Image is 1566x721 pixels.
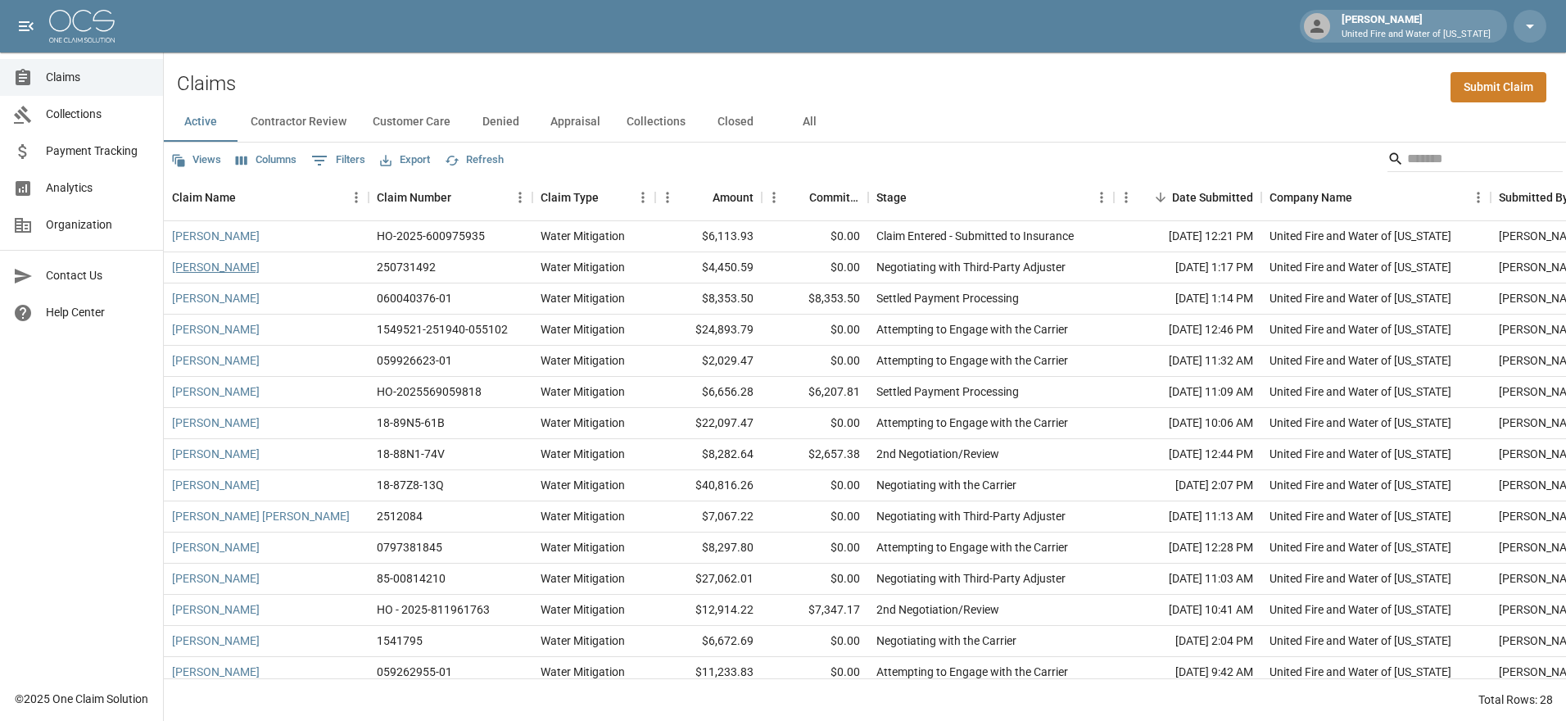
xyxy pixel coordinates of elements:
div: 1541795 [377,633,423,649]
div: [DATE] 12:28 PM [1114,533,1261,564]
a: [PERSON_NAME] [172,664,260,680]
div: Date Submitted [1172,175,1253,220]
div: $0.00 [762,221,868,252]
button: Sort [236,186,259,209]
button: Show filters [307,147,369,174]
div: Negotiating with Third-Party Adjuster [876,508,1066,524]
button: Menu [1089,185,1114,210]
button: Active [164,102,238,142]
div: 18-89N5-61B [377,415,445,431]
div: $0.00 [762,315,868,346]
div: Attempting to Engage with the Carrier [876,352,1068,369]
div: $7,067.22 [655,501,762,533]
div: $6,672.69 [655,626,762,657]
div: $6,113.93 [655,221,762,252]
span: Contact Us [46,267,150,284]
div: Search [1387,146,1563,175]
div: 85-00814210 [377,570,446,587]
div: Water Mitigation [541,415,625,431]
div: 059926623-01 [377,352,452,369]
div: Settled Payment Processing [876,290,1019,306]
button: Contractor Review [238,102,360,142]
a: [PERSON_NAME] [172,570,260,587]
div: $11,233.83 [655,657,762,688]
button: open drawer [10,10,43,43]
div: $8,297.80 [655,533,762,564]
a: [PERSON_NAME] [PERSON_NAME] [172,508,350,524]
div: Negotiating with the Carrier [876,633,1016,649]
a: [PERSON_NAME] [172,352,260,369]
button: Refresh [441,147,508,173]
div: Water Mitigation [541,664,625,680]
div: United Fire and Water of Louisiana [1270,477,1451,493]
a: [PERSON_NAME] [172,321,260,338]
button: Menu [344,185,369,210]
div: © 2025 One Claim Solution [15,691,148,707]
div: $0.00 [762,501,868,533]
div: dynamic tabs [164,102,1566,142]
div: $2,657.38 [762,439,868,470]
div: $24,893.79 [655,315,762,346]
div: United Fire and Water of Louisiana [1270,633,1451,649]
div: Company Name [1270,175,1352,220]
button: Sort [690,186,713,209]
a: [PERSON_NAME] [172,601,260,618]
div: $7,347.17 [762,595,868,626]
div: [DATE] 11:09 AM [1114,377,1261,408]
div: Claim Number [377,175,451,220]
div: Attempting to Engage with the Carrier [876,321,1068,338]
div: $22,097.47 [655,408,762,439]
div: Negotiating with the Carrier [876,477,1016,493]
div: [DATE] 12:21 PM [1114,221,1261,252]
div: [DATE] 2:07 PM [1114,470,1261,501]
div: 2512084 [377,508,423,524]
button: Sort [599,186,622,209]
div: Claim Type [532,175,655,220]
div: Claim Name [172,175,236,220]
div: Water Mitigation [541,601,625,618]
button: Menu [508,185,532,210]
div: Stage [868,175,1114,220]
button: Menu [655,185,680,210]
div: United Fire and Water of Louisiana [1270,446,1451,462]
div: $8,282.64 [655,439,762,470]
div: $8,353.50 [655,283,762,315]
div: Water Mitigation [541,259,625,275]
p: United Fire and Water of [US_STATE] [1342,28,1491,42]
div: Water Mitigation [541,539,625,555]
div: $0.00 [762,408,868,439]
span: Payment Tracking [46,143,150,160]
div: Stage [876,175,907,220]
div: $4,450.59 [655,252,762,283]
div: $0.00 [762,346,868,377]
a: [PERSON_NAME] [172,415,260,431]
a: [PERSON_NAME] [172,477,260,493]
div: $0.00 [762,470,868,501]
button: Sort [907,186,930,209]
button: Closed [699,102,772,142]
div: $0.00 [762,533,868,564]
button: Appraisal [537,102,613,142]
button: All [772,102,846,142]
div: 250731492 [377,259,436,275]
div: Water Mitigation [541,290,625,306]
div: [DATE] 1:14 PM [1114,283,1261,315]
div: Attempting to Engage with the Carrier [876,539,1068,555]
span: Collections [46,106,150,123]
button: Sort [1352,186,1375,209]
a: Submit Claim [1451,72,1546,102]
div: United Fire and Water of Louisiana [1270,508,1451,524]
div: United Fire and Water of Louisiana [1270,352,1451,369]
div: $6,207.81 [762,377,868,408]
div: Committed Amount [809,175,860,220]
div: Claim Entered - Submitted to Insurance [876,228,1074,244]
div: United Fire and Water of Louisiana [1270,664,1451,680]
button: Sort [786,186,809,209]
div: Company Name [1261,175,1491,220]
div: $8,353.50 [762,283,868,315]
div: Negotiating with Third-Party Adjuster [876,259,1066,275]
div: $12,914.22 [655,595,762,626]
div: Water Mitigation [541,352,625,369]
div: 0797381845 [377,539,442,555]
div: United Fire and Water of Louisiana [1270,601,1451,618]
